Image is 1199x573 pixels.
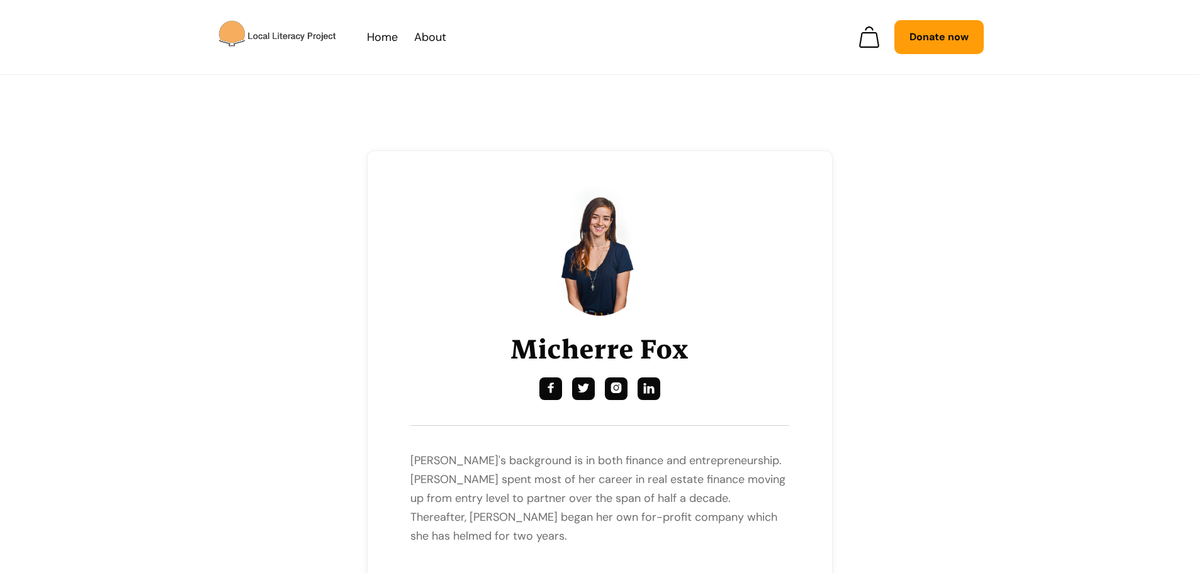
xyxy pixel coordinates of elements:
[894,20,984,54] a: Donate now
[549,186,650,316] img: Micherre Fox
[638,377,660,400] a: 
[410,451,789,545] p: [PERSON_NAME]'s background is in both finance and entrepreneurship. [PERSON_NAME] spent most of h...
[572,377,595,400] a: 
[510,331,689,367] h1: Micherre Fox
[218,21,363,53] a: home
[605,377,628,400] a: 
[578,382,589,395] div: 
[545,382,556,395] div: 
[611,382,622,395] div: 
[367,28,398,47] a: Home
[859,26,879,48] a: Open empty cart
[539,377,562,400] a: 
[643,382,655,395] div: 
[414,28,446,47] a: About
